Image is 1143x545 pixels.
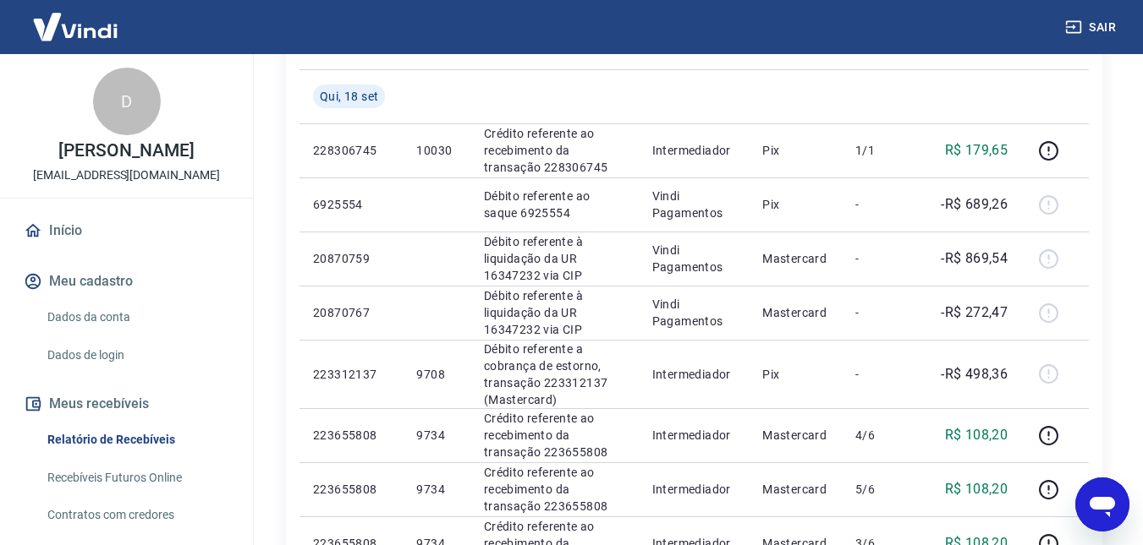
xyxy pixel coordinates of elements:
[320,88,378,105] span: Qui, 18 set
[762,481,828,498] p: Mastercard
[313,366,389,383] p: 223312137
[93,68,161,135] div: D
[33,166,220,184] p: [EMAIL_ADDRESS][DOMAIN_NAME]
[20,1,130,52] img: Vindi
[762,304,828,321] p: Mastercard
[652,481,735,498] p: Intermediador
[416,366,456,383] p: 9708
[20,263,233,300] button: Meu cadastro
[41,498,233,532] a: Contratos com credores
[855,304,905,321] p: -
[941,302,1008,323] p: -R$ 272,47
[484,410,625,461] p: Crédito referente ao recebimento da transação 223655808
[652,427,735,444] p: Intermediador
[652,242,735,275] p: Vindi Pagamentos
[855,427,905,444] p: 4/6
[652,188,735,221] p: Vindi Pagamentos
[652,366,735,383] p: Intermediador
[1075,477,1129,531] iframe: Botão para abrir a janela de mensagens
[313,250,389,267] p: 20870759
[416,142,456,159] p: 10030
[41,300,233,335] a: Dados da conta
[945,479,1008,499] p: R$ 108,20
[941,194,1008,215] p: -R$ 689,26
[41,338,233,373] a: Dados de login
[855,481,905,498] p: 5/6
[313,427,389,444] p: 223655808
[945,140,1008,161] p: R$ 179,65
[484,287,625,338] p: Débito referente à liquidação da UR 16347232 via CIP
[484,125,625,176] p: Crédito referente ao recebimento da transação 228306745
[762,427,828,444] p: Mastercard
[762,196,828,213] p: Pix
[313,304,389,321] p: 20870767
[313,481,389,498] p: 223655808
[416,481,456,498] p: 9734
[855,196,905,213] p: -
[762,366,828,383] p: Pix
[313,142,389,159] p: 228306745
[484,233,625,284] p: Débito referente à liquidação da UR 16347232 via CIP
[484,341,625,408] p: Débito referente a cobrança de estorno, transação 223312137 (Mastercard)
[652,296,735,330] p: Vindi Pagamentos
[855,142,905,159] p: 1/1
[941,364,1008,384] p: -R$ 498,36
[484,188,625,221] p: Débito referente ao saque 6925554
[20,212,233,249] a: Início
[41,422,233,457] a: Relatório de Recebíveis
[41,461,233,495] a: Recebíveis Futuros Online
[762,142,828,159] p: Pix
[855,366,905,383] p: -
[313,196,389,213] p: 6925554
[416,427,456,444] p: 9734
[484,464,625,515] p: Crédito referente ao recebimento da transação 223655808
[58,142,194,160] p: [PERSON_NAME]
[1062,12,1123,43] button: Sair
[652,142,735,159] p: Intermediador
[941,248,1008,269] p: -R$ 869,54
[20,385,233,422] button: Meus recebíveis
[945,425,1008,445] p: R$ 108,20
[762,250,828,267] p: Mastercard
[855,250,905,267] p: -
